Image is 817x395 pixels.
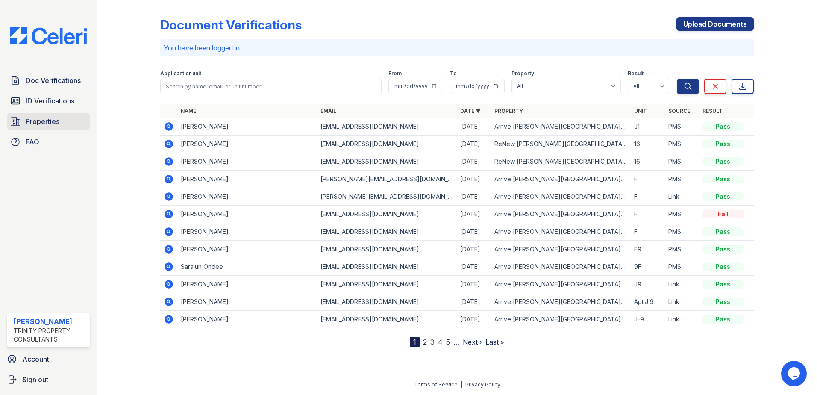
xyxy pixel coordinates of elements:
td: [EMAIL_ADDRESS][DOMAIN_NAME] [317,206,457,223]
td: [PERSON_NAME][EMAIL_ADDRESS][DOMAIN_NAME] [317,171,457,188]
label: To [450,70,457,77]
td: [EMAIL_ADDRESS][DOMAIN_NAME] [317,136,457,153]
div: Pass [702,245,744,254]
td: [PERSON_NAME] [177,188,317,206]
a: ID Verifications [7,92,90,109]
td: 16 [631,136,665,153]
td: 9F [631,258,665,276]
button: Sign out [3,371,94,388]
td: [DATE] [457,258,491,276]
a: Privacy Policy [465,381,500,388]
div: Pass [702,280,744,289]
iframe: chat widget [781,361,808,386]
td: [PERSON_NAME][EMAIL_ADDRESS][DOMAIN_NAME] [317,188,457,206]
td: Saralun Ondee [177,258,317,276]
td: [EMAIL_ADDRESS][DOMAIN_NAME] [317,118,457,136]
td: [PERSON_NAME] [177,223,317,241]
span: … [453,337,459,347]
td: [EMAIL_ADDRESS][DOMAIN_NAME] [317,153,457,171]
span: FAQ [26,137,39,147]
td: F [631,171,665,188]
div: Pass [702,122,744,131]
a: Name [181,108,196,114]
div: Trinity Property Consultants [14,327,87,344]
td: Arrive [PERSON_NAME][GEOGRAPHIC_DATA][PERSON_NAME] [491,258,631,276]
label: From [388,70,402,77]
td: PMS [665,223,699,241]
td: [DATE] [457,293,491,311]
td: [EMAIL_ADDRESS][DOMAIN_NAME] [317,311,457,328]
td: [PERSON_NAME] [177,206,317,223]
td: PMS [665,136,699,153]
div: Pass [702,298,744,306]
td: Arrive [PERSON_NAME][GEOGRAPHIC_DATA][PERSON_NAME] [491,223,631,241]
a: 2 [423,338,427,346]
a: Date ▼ [460,108,481,114]
a: Account [3,351,94,368]
td: Apt.J 9 [631,293,665,311]
a: Next › [463,338,482,346]
label: Property [511,70,534,77]
td: [DATE] [457,276,491,293]
td: J1 [631,118,665,136]
span: Sign out [22,374,48,385]
td: Arrive [PERSON_NAME][GEOGRAPHIC_DATA][PERSON_NAME] [491,241,631,258]
td: Link [665,311,699,328]
div: Pass [702,175,744,183]
div: Pass [702,315,744,324]
td: [DATE] [457,223,491,241]
span: ID Verifications [26,96,74,106]
td: PMS [665,206,699,223]
div: Fail [702,210,744,218]
a: Terms of Service [414,381,458,388]
td: F [631,206,665,223]
td: F9 [631,241,665,258]
td: [EMAIL_ADDRESS][DOMAIN_NAME] [317,223,457,241]
a: FAQ [7,133,90,150]
td: [EMAIL_ADDRESS][DOMAIN_NAME] [317,276,457,293]
td: 16 [631,153,665,171]
td: Arrive [PERSON_NAME][GEOGRAPHIC_DATA][PERSON_NAME] [491,188,631,206]
label: Applicant or unit [160,70,201,77]
div: Pass [702,140,744,148]
span: Account [22,354,49,364]
span: Properties [26,116,59,127]
td: [PERSON_NAME] [177,293,317,311]
td: [PERSON_NAME] [177,153,317,171]
div: Pass [702,192,744,201]
td: PMS [665,241,699,258]
a: Last » [485,338,504,346]
td: [DATE] [457,153,491,171]
td: ReNew [PERSON_NAME][GEOGRAPHIC_DATA][PERSON_NAME] on [PERSON_NAME] [491,153,631,171]
td: [DATE] [457,188,491,206]
td: Arrive [PERSON_NAME][GEOGRAPHIC_DATA][PERSON_NAME] [491,118,631,136]
td: [EMAIL_ADDRESS][DOMAIN_NAME] [317,293,457,311]
td: Link [665,276,699,293]
td: PMS [665,118,699,136]
div: 1 [410,337,420,347]
p: You have been logged in [164,43,750,53]
td: Arrive [PERSON_NAME][GEOGRAPHIC_DATA][PERSON_NAME] [491,206,631,223]
td: Link [665,188,699,206]
td: Arrive [PERSON_NAME][GEOGRAPHIC_DATA][PERSON_NAME] [491,293,631,311]
input: Search by name, email, or unit number [160,79,382,94]
td: [DATE] [457,118,491,136]
a: 4 [438,338,443,346]
label: Result [628,70,644,77]
td: [DATE] [457,241,491,258]
td: [EMAIL_ADDRESS][DOMAIN_NAME] [317,241,457,258]
div: [PERSON_NAME] [14,316,87,327]
td: Arrive [PERSON_NAME][GEOGRAPHIC_DATA][PERSON_NAME] [491,171,631,188]
td: [DATE] [457,311,491,328]
td: PMS [665,153,699,171]
a: Doc Verifications [7,72,90,89]
a: Result [702,108,723,114]
div: Pass [702,262,744,271]
div: Pass [702,227,744,236]
td: F [631,188,665,206]
a: Properties [7,113,90,130]
a: Upload Documents [676,17,754,31]
td: ReNew [PERSON_NAME][GEOGRAPHIC_DATA][PERSON_NAME] on [PERSON_NAME] [491,136,631,153]
td: [DATE] [457,206,491,223]
td: F [631,223,665,241]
